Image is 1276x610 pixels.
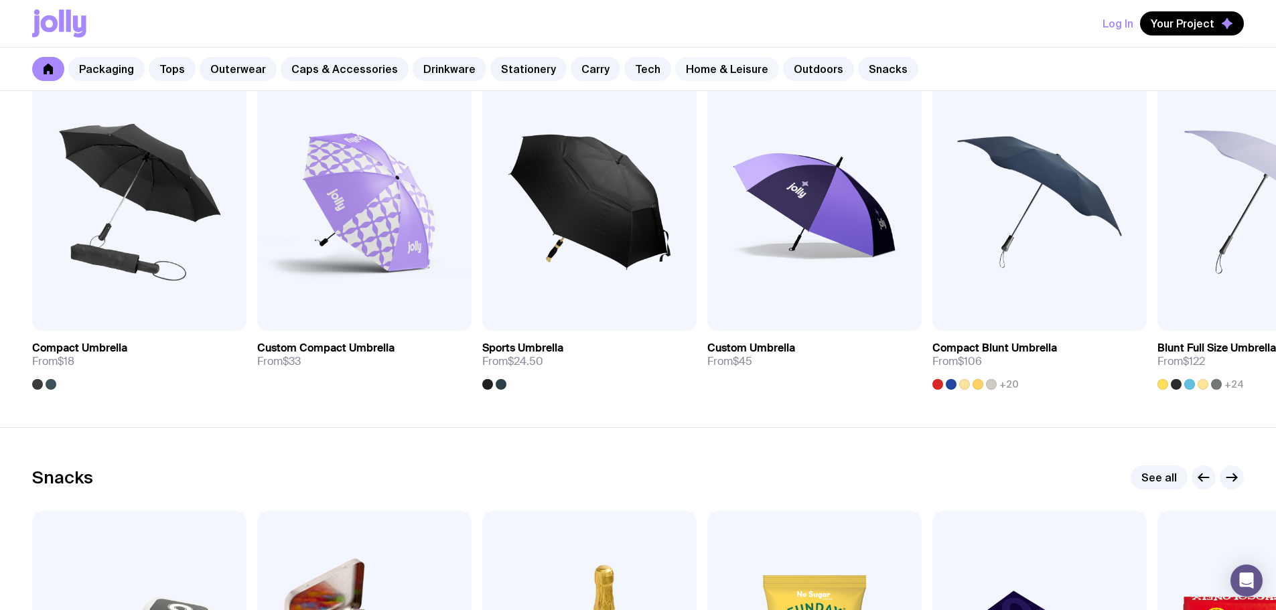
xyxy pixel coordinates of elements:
span: +24 [1224,379,1244,390]
button: Your Project [1140,11,1244,35]
span: $122 [1183,354,1205,368]
a: Compact UmbrellaFrom$18 [32,331,246,390]
a: Outerwear [200,57,277,81]
h3: Blunt Full Size Umbrella [1157,341,1276,355]
a: Custom UmbrellaFrom$45 [707,331,922,379]
h3: Compact Blunt Umbrella [932,341,1057,355]
button: Log In [1103,11,1133,35]
a: Outdoors [783,57,854,81]
h3: Custom Compact Umbrella [257,341,395,355]
span: From [257,355,301,368]
a: Stationery [490,57,567,81]
span: $18 [58,354,74,368]
span: $106 [958,354,982,368]
span: +20 [999,379,1019,390]
h3: Custom Umbrella [707,341,795,355]
span: From [1157,355,1205,368]
a: Sports UmbrellaFrom$24.50 [482,331,697,390]
h2: Snacks [32,467,93,487]
h3: Compact Umbrella [32,341,127,355]
span: From [707,355,752,368]
span: $45 [733,354,752,368]
a: Tech [624,57,671,81]
a: Caps & Accessories [281,57,409,81]
h3: Sports Umbrella [482,341,563,355]
a: Home & Leisure [675,57,779,81]
a: Drinkware [413,57,486,81]
a: Tops [149,57,196,81]
a: Custom Compact UmbrellaFrom$33 [257,331,472,379]
a: Snacks [858,57,918,81]
span: From [932,355,982,368]
span: From [32,355,74,368]
a: Carry [571,57,620,81]
span: Your Project [1151,17,1214,30]
span: From [482,355,543,368]
span: $33 [283,354,301,368]
div: Open Intercom Messenger [1230,564,1263,597]
a: Packaging [68,57,145,81]
a: See all [1131,465,1188,489]
span: $24.50 [508,354,543,368]
a: Compact Blunt UmbrellaFrom$106+20 [932,331,1147,390]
